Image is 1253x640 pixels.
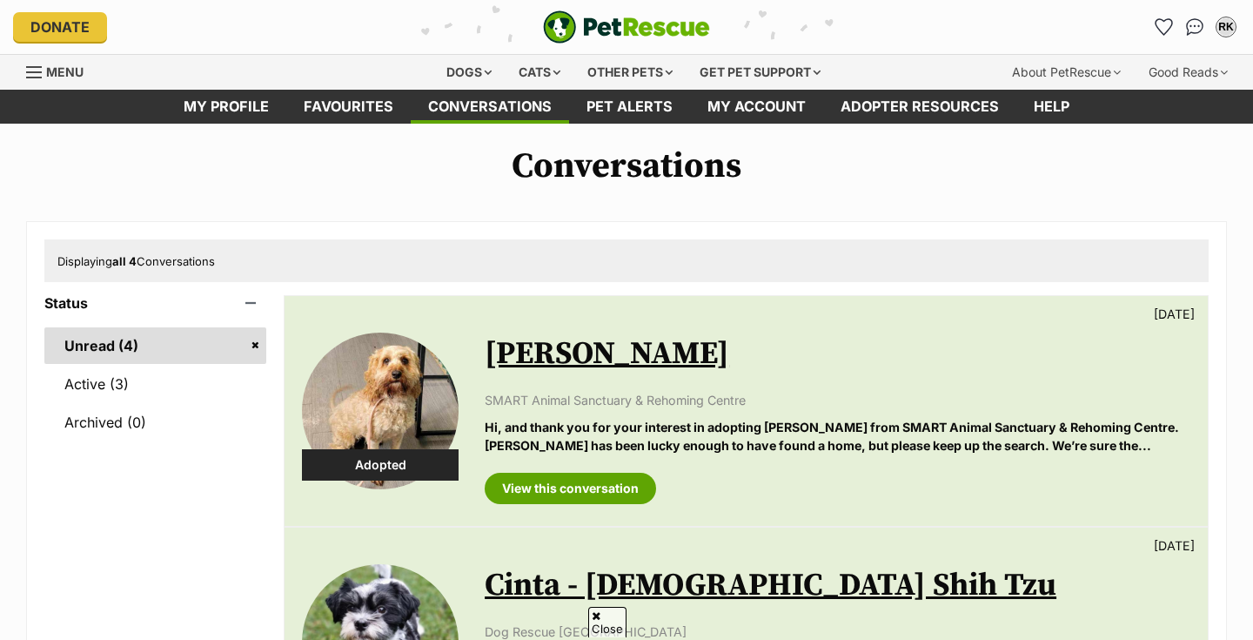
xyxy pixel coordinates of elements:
[569,90,690,124] a: Pet alerts
[575,55,685,90] div: Other pets
[1217,18,1235,36] div: RK
[286,90,411,124] a: Favourites
[44,295,266,311] header: Status
[1154,536,1195,555] p: [DATE]
[506,55,573,90] div: Cats
[44,366,266,402] a: Active (3)
[485,473,656,504] a: View this conversation
[1136,55,1240,90] div: Good Reads
[57,254,215,268] span: Displaying Conversations
[690,90,823,124] a: My account
[1016,90,1087,124] a: Help
[13,12,107,42] a: Donate
[434,55,504,90] div: Dogs
[543,10,710,44] img: logo-e224e6f780fb5917bec1dbf3a21bbac754714ae5b6737aabdf751b685950b380.svg
[302,333,459,489] img: Holly
[1149,13,1177,41] a: Favourites
[46,64,84,79] span: Menu
[26,55,96,86] a: Menu
[485,418,1190,455] p: Hi, and thank you for your interest in adopting [PERSON_NAME] from SMART Animal Sanctuary & Rehom...
[166,90,286,124] a: My profile
[485,391,1190,409] p: SMART Animal Sanctuary & Rehoming Centre
[112,254,137,268] strong: all 4
[485,334,729,374] a: [PERSON_NAME]
[1212,13,1240,41] button: My account
[588,607,626,637] span: Close
[1186,18,1204,36] img: chat-41dd97257d64d25036548639549fe6c8038ab92f7586957e7f3b1b290dea8141.svg
[1149,13,1240,41] ul: Account quick links
[1181,13,1209,41] a: Conversations
[44,404,266,441] a: Archived (0)
[543,10,710,44] a: PetRescue
[1154,305,1195,323] p: [DATE]
[485,566,1056,605] a: Cinta - [DEMOGRAPHIC_DATA] Shih Tzu
[411,90,569,124] a: conversations
[302,449,459,481] div: Adopted
[44,327,266,364] a: Unread (4)
[687,55,833,90] div: Get pet support
[1000,55,1133,90] div: About PetRescue
[823,90,1016,124] a: Adopter resources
